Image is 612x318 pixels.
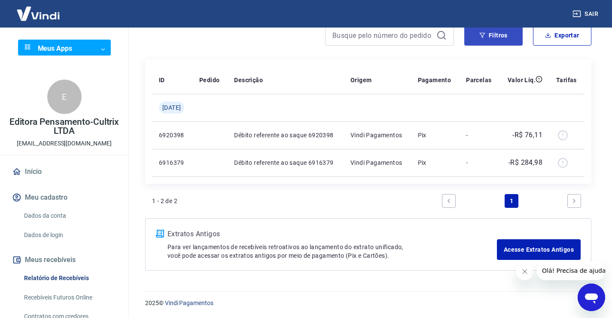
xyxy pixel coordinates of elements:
div: E [47,80,82,114]
p: 6920398 [159,131,186,139]
a: Next page [567,194,581,208]
input: Busque pelo número do pedido [332,29,433,42]
p: - [466,158,493,167]
button: Meus recebíveis [10,250,118,269]
p: ID [159,76,165,84]
p: Vindi Pagamentos [350,131,404,139]
a: Previous page [442,194,456,208]
p: - [466,131,493,139]
p: Descrição [234,76,263,84]
p: 2025 © [145,299,591,308]
span: [DATE] [162,103,181,112]
p: -R$ 284,98 [508,157,542,168]
a: Início [10,162,118,181]
p: Débito referente ao saque 6920398 [234,131,336,139]
p: Origem [350,76,371,84]
button: Filtros [464,25,523,46]
ul: Pagination [438,191,585,211]
img: ícone [156,230,164,238]
iframe: Fechar mensagem [516,263,533,280]
p: Parcelas [466,76,491,84]
a: Relatório de Recebíveis [21,269,118,287]
span: Olá! Precisa de ajuda? [5,6,72,13]
p: 1 - 2 de 2 [152,197,177,205]
a: Dados de login [21,226,118,244]
p: 6916379 [159,158,186,167]
a: Vindi Pagamentos [165,299,213,306]
button: Exportar [533,25,591,46]
p: Vindi Pagamentos [350,158,404,167]
a: Dados da conta [21,207,118,225]
p: Débito referente ao saque 6916379 [234,158,336,167]
button: Sair [571,6,602,22]
img: Vindi [10,0,66,27]
p: Valor Líq. [508,76,536,84]
p: Pix [418,158,453,167]
p: Extratos Antigos [167,229,497,239]
p: -R$ 76,11 [512,130,542,140]
a: Page 1 is your current page [505,194,518,208]
iframe: Mensagem da empresa [537,261,605,280]
button: Meu cadastro [10,188,118,207]
p: [EMAIL_ADDRESS][DOMAIN_NAME] [17,139,112,148]
p: Editora Pensamento-Cultrix LTDA [7,117,122,136]
a: Recebíveis Futuros Online [21,289,118,306]
p: Pedido [199,76,219,84]
a: Acesse Extratos Antigos [497,239,581,260]
p: Para ver lançamentos de recebíveis retroativos ao lançamento do extrato unificado, você pode aces... [167,243,497,260]
p: Pix [418,131,453,139]
p: Pagamento [418,76,451,84]
iframe: Botão para abrir a janela de mensagens [578,284,605,311]
p: Tarifas [556,76,577,84]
